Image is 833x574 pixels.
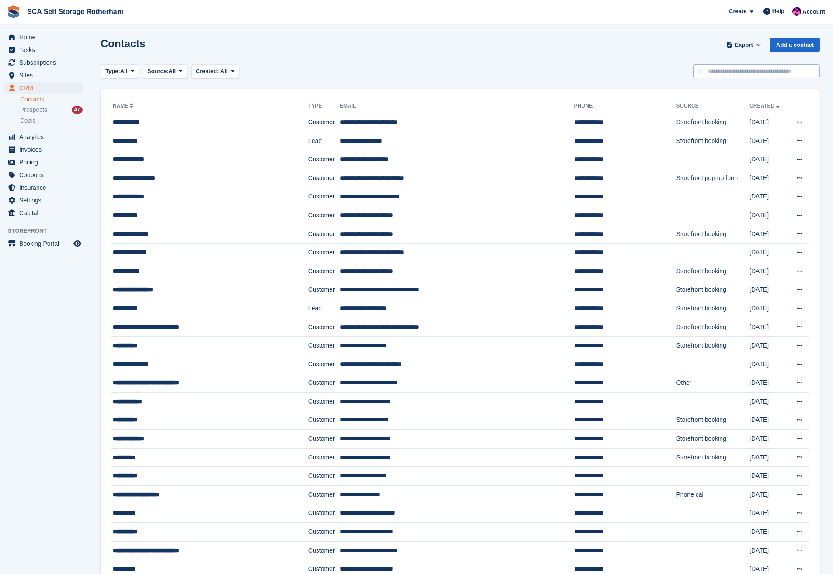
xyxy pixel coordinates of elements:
span: Home [19,31,72,43]
td: [DATE] [749,244,788,262]
td: [DATE] [749,541,788,560]
a: menu [4,237,83,250]
td: [DATE] [749,188,788,206]
td: [DATE] [749,393,788,411]
td: [DATE] [749,113,788,132]
td: [DATE] [749,504,788,523]
button: Source: All [143,64,188,79]
td: [DATE] [749,430,788,449]
span: Pricing [19,156,72,168]
td: Customer [308,430,340,449]
span: Invoices [19,143,72,156]
td: Storefront booking [676,430,749,449]
td: Storefront booking [676,299,749,318]
span: All [220,68,228,74]
td: [DATE] [749,132,788,150]
span: Prospects [20,106,47,114]
a: SCA Self Storage Rotherham [24,4,127,19]
a: Created [749,103,781,109]
td: Customer [308,169,340,188]
a: menu [4,31,83,43]
button: Created: All [191,64,239,79]
td: [DATE] [749,225,788,244]
a: menu [4,143,83,156]
span: Capital [19,207,72,219]
span: Export [735,41,753,49]
td: Customer [308,337,340,355]
a: Preview store [72,238,83,249]
a: menu [4,56,83,69]
td: Customer [308,318,340,337]
a: menu [4,181,83,194]
span: Sites [19,69,72,81]
td: [DATE] [749,337,788,355]
td: Customer [308,523,340,542]
a: Contacts [20,95,83,104]
td: [DATE] [749,486,788,504]
span: Created: [196,68,219,74]
td: Storefront booking [676,225,749,244]
div: 47 [72,106,83,114]
td: [DATE] [749,206,788,225]
td: [DATE] [749,411,788,430]
td: Storefront booking [676,262,749,281]
span: Settings [19,194,72,206]
td: Lead [308,132,340,150]
td: [DATE] [749,448,788,467]
td: Customer [308,411,340,430]
td: Customer [308,486,340,504]
td: Lead [308,299,340,318]
td: Customer [308,150,340,169]
a: menu [4,169,83,181]
span: Deals [20,117,36,125]
span: Type: [105,67,120,76]
th: Phone [574,99,676,113]
td: Storefront pop-up form [676,169,749,188]
td: Customer [308,206,340,225]
span: Booking Portal [19,237,72,250]
td: [DATE] [749,150,788,169]
a: menu [4,207,83,219]
th: Type [308,99,340,113]
a: Name [113,103,135,109]
span: Tasks [19,44,72,56]
span: Account [802,7,825,16]
span: Storefront [8,226,87,235]
td: [DATE] [749,523,788,542]
span: Subscriptions [19,56,72,69]
td: Storefront booking [676,411,749,430]
td: Customer [308,281,340,299]
td: Customer [308,244,340,262]
span: All [120,67,128,76]
th: Email [340,99,574,113]
td: Customer [308,467,340,486]
a: menu [4,156,83,168]
span: Help [772,7,784,16]
button: Type: All [101,64,139,79]
img: stora-icon-8386f47178a22dfd0bd8f6a31ec36ba5ce8667c1dd55bd0f319d3a0aa187defe.svg [7,5,20,18]
td: [DATE] [749,281,788,299]
td: Customer [308,355,340,374]
td: Storefront booking [676,113,749,132]
span: All [169,67,176,76]
td: Storefront booking [676,281,749,299]
td: Customer [308,374,340,393]
td: Customer [308,504,340,523]
a: Add a contact [770,38,820,52]
td: Storefront booking [676,337,749,355]
td: [DATE] [749,262,788,281]
a: Prospects 47 [20,105,83,115]
td: Storefront booking [676,448,749,467]
td: Customer [308,262,340,281]
img: Sam Chapman [792,7,801,16]
a: menu [4,69,83,81]
span: Create [729,7,746,16]
td: Customer [308,225,340,244]
td: [DATE] [749,169,788,188]
button: Export [725,38,763,52]
td: Customer [308,113,340,132]
span: Coupons [19,169,72,181]
td: Customer [308,541,340,560]
td: Customer [308,393,340,411]
td: Customer [308,188,340,206]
